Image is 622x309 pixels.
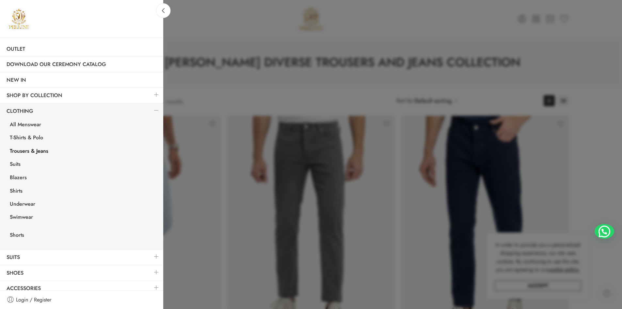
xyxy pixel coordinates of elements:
[3,145,163,159] a: Trousers & Jeans
[3,198,163,212] a: Underwear
[3,132,163,145] a: T-Shirts & Polo
[7,7,31,31] a: Pellini -
[10,213,33,221] span: Swimwear
[7,296,157,304] a: Login / Register
[3,211,163,225] a: Swimwear
[16,296,51,304] span: Login / Register
[3,119,163,132] a: All Menswear
[3,172,163,185] a: Blazers
[3,185,163,198] a: Shirts
[3,229,163,243] a: Shorts
[7,7,31,31] img: Pellini
[3,158,163,172] a: Suits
